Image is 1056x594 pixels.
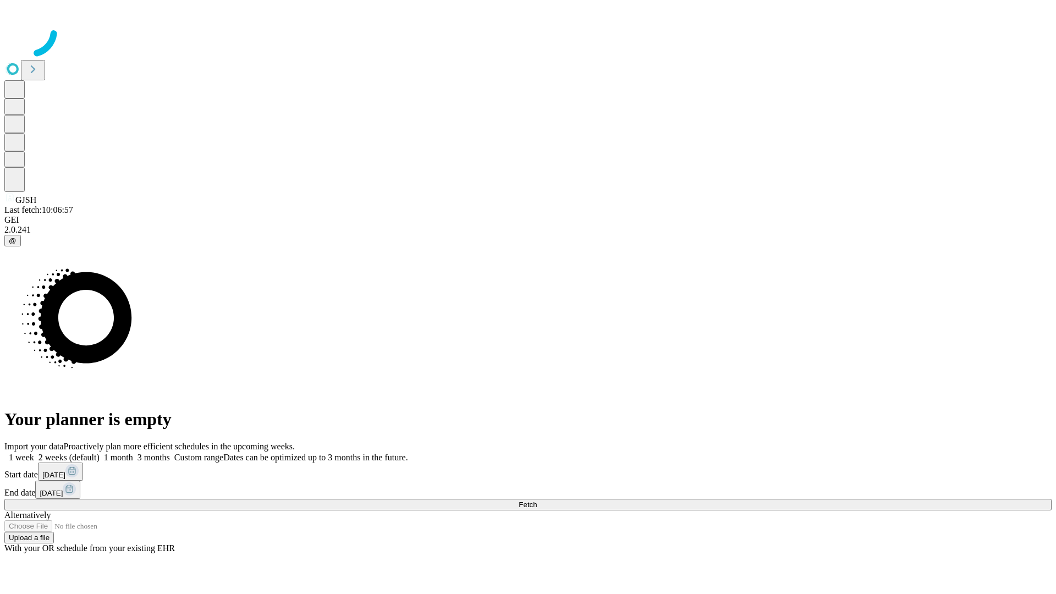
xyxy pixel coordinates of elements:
[35,481,80,499] button: [DATE]
[4,225,1052,235] div: 2.0.241
[15,195,36,205] span: GJSH
[4,442,64,451] span: Import your data
[137,453,170,462] span: 3 months
[9,237,16,245] span: @
[42,471,65,479] span: [DATE]
[4,215,1052,225] div: GEI
[38,463,83,481] button: [DATE]
[4,543,175,553] span: With your OR schedule from your existing EHR
[4,409,1052,430] h1: Your planner is empty
[4,499,1052,510] button: Fetch
[64,442,295,451] span: Proactively plan more efficient schedules in the upcoming weeks.
[4,235,21,246] button: @
[4,510,51,520] span: Alternatively
[4,205,73,215] span: Last fetch: 10:06:57
[4,463,1052,481] div: Start date
[223,453,408,462] span: Dates can be optimized up to 3 months in the future.
[40,489,63,497] span: [DATE]
[4,481,1052,499] div: End date
[9,453,34,462] span: 1 week
[519,501,537,509] span: Fetch
[174,453,223,462] span: Custom range
[104,453,133,462] span: 1 month
[38,453,100,462] span: 2 weeks (default)
[4,532,54,543] button: Upload a file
